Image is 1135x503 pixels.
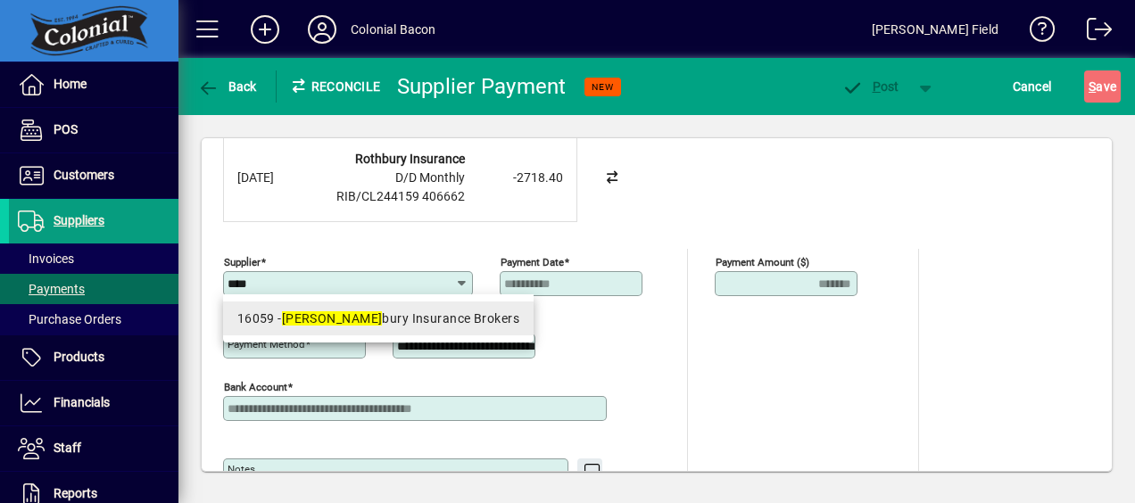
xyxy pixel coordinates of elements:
div: Colonial Bacon [351,15,435,44]
a: POS [9,108,178,153]
a: Purchase Orders [9,304,178,334]
a: Knowledge Base [1016,4,1056,62]
span: D/D Monthly RIB/CL244159 406662 [336,170,465,203]
button: Save [1084,70,1121,103]
span: NEW [592,81,614,93]
button: Profile [294,13,351,45]
span: Back [197,79,257,94]
span: Cancel [1013,72,1052,101]
mat-label: Payment Amount ($) [716,256,809,268]
span: Purchase Orders [18,312,121,326]
span: ost [841,79,899,94]
a: Invoices [9,243,178,274]
span: Financials [54,395,110,409]
span: Reports [54,486,97,500]
div: Supplier Payment [397,72,567,101]
strong: Rothbury Insurance [355,152,465,166]
div: [DATE] [237,169,309,187]
span: Products [54,350,104,364]
span: S [1089,79,1096,94]
a: Products [9,335,178,380]
span: Home [54,77,87,91]
span: Invoices [18,251,74,266]
a: Logout [1073,4,1113,62]
a: Payments [9,274,178,304]
a: Customers [9,153,178,198]
mat-option: 16059 - Rothbury Insurance Brokers [223,301,534,335]
mat-label: Supplier [224,256,261,268]
mat-label: Bank Account [224,381,287,393]
span: POS [54,122,78,136]
span: Customers [54,168,114,182]
button: Post [833,70,908,103]
em: [PERSON_NAME] [282,311,383,326]
a: Financials [9,381,178,425]
div: [PERSON_NAME] Field [872,15,998,44]
button: Back [193,70,261,103]
button: Cancel [1008,70,1056,103]
a: Staff [9,426,178,471]
span: Staff [54,441,81,455]
div: 16059 - bury Insurance Brokers [237,309,519,328]
div: -2718.40 [474,169,563,187]
app-page-header-button: Back [178,70,277,103]
mat-label: Payment Date [501,256,564,268]
a: Home [9,62,178,107]
span: ave [1089,72,1116,101]
button: Add [236,13,294,45]
span: Payments [18,282,85,296]
span: P [873,79,881,94]
span: Suppliers [54,213,104,227]
mat-label: Notes [228,463,255,475]
div: Reconcile [277,72,384,101]
mat-label: Payment method [228,338,305,350]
